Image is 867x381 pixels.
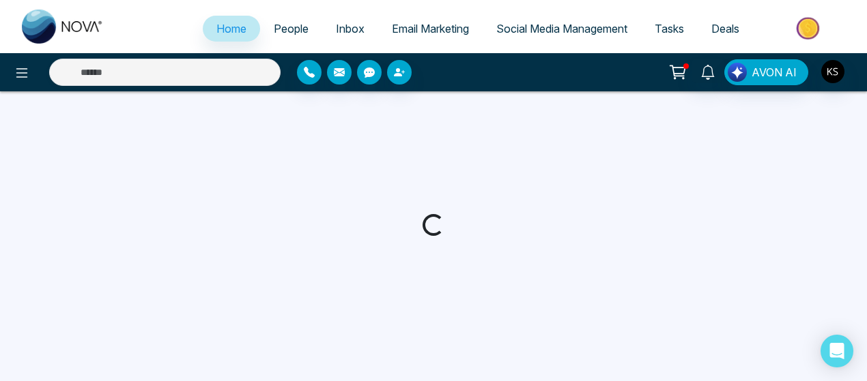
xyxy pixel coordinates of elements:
img: Nova CRM Logo [22,10,104,44]
span: Social Media Management [496,22,627,35]
span: Email Marketing [392,22,469,35]
a: Home [203,16,260,42]
a: Tasks [641,16,698,42]
span: Tasks [655,22,684,35]
a: Deals [698,16,753,42]
a: Social Media Management [483,16,641,42]
a: Inbox [322,16,378,42]
span: Home [216,22,246,35]
img: Lead Flow [728,63,747,82]
span: Inbox [336,22,365,35]
span: Deals [711,22,739,35]
span: AVON AI [752,64,797,80]
button: AVON AI [724,59,808,85]
a: Email Marketing [378,16,483,42]
a: People [260,16,322,42]
img: Market-place.gif [760,13,859,44]
img: User Avatar [821,60,844,83]
span: People [274,22,309,35]
div: Open Intercom Messenger [821,335,853,367]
